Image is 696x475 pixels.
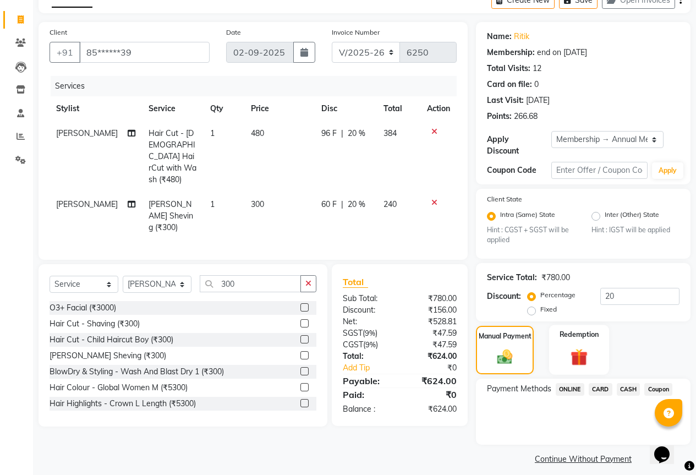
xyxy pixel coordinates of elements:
[551,162,648,179] input: Enter Offer / Coupon Code
[399,316,465,327] div: ₹528.81
[591,225,679,235] small: Hint : IGST will be applied
[478,454,688,465] a: Continue Without Payment
[50,382,188,394] div: Hair Colour - Global Women M (₹5300)
[50,318,140,330] div: Hair Cut - Shaving (₹300)
[399,388,465,401] div: ₹0
[79,42,210,63] input: Search by Name/Mobile/Email/Code
[399,293,465,304] div: ₹780.00
[420,96,457,121] th: Action
[487,165,551,176] div: Coupon Code
[50,42,80,63] button: +91
[149,199,193,232] span: [PERSON_NAME] Sheving (₹300)
[644,383,672,396] span: Coupon
[652,162,683,179] button: Apply
[487,111,512,122] div: Points:
[365,329,375,337] span: 9%
[51,76,465,96] div: Services
[50,366,224,378] div: BlowDry & Styling - Wash And Blast Dry 1 (₹300)
[487,47,535,58] div: Membership:
[226,28,241,37] label: Date
[514,31,529,42] a: Ritik
[348,128,365,139] span: 20 %
[341,199,343,210] span: |
[251,199,264,209] span: 300
[399,351,465,362] div: ₹624.00
[335,339,400,351] div: ( )
[487,291,521,302] div: Discount:
[540,304,557,314] label: Fixed
[537,47,587,58] div: end on [DATE]
[321,199,337,210] span: 60 F
[50,96,142,121] th: Stylist
[410,362,465,374] div: ₹0
[589,383,612,396] span: CARD
[335,374,400,387] div: Payable:
[251,128,264,138] span: 480
[565,347,593,368] img: _gift.svg
[50,398,196,410] div: Hair Highlights - Crown L Length (₹5300)
[50,350,166,362] div: [PERSON_NAME] Sheving (₹300)
[343,328,363,338] span: SGST
[335,293,400,304] div: Sub Total:
[399,374,465,387] div: ₹624.00
[383,199,397,209] span: 240
[556,383,584,396] span: ONLINE
[487,383,551,395] span: Payment Methods
[200,275,301,292] input: Search or Scan
[343,340,363,350] span: CGST
[399,339,465,351] div: ₹47.59
[335,327,400,339] div: ( )
[50,302,116,314] div: O3+ Facial (₹3000)
[341,128,343,139] span: |
[343,276,368,288] span: Total
[377,96,420,121] th: Total
[541,272,570,283] div: ₹780.00
[534,79,539,90] div: 0
[348,199,365,210] span: 20 %
[399,327,465,339] div: ₹47.59
[56,199,118,209] span: [PERSON_NAME]
[244,96,315,121] th: Price
[487,79,532,90] div: Card on file:
[335,316,400,327] div: Net:
[650,431,685,464] iframe: chat widget
[399,403,465,415] div: ₹624.00
[487,95,524,106] div: Last Visit:
[335,351,400,362] div: Total:
[540,290,576,300] label: Percentage
[514,111,538,122] div: 266.68
[332,28,380,37] label: Invoice Number
[335,403,400,415] div: Balance :
[149,128,196,184] span: Hair Cut - [DEMOGRAPHIC_DATA] HairCut with Wash (₹480)
[560,330,599,340] label: Redemption
[605,210,659,223] label: Inter (Other) State
[142,96,204,121] th: Service
[50,334,173,346] div: Hair Cut - Child Haircut Boy (₹300)
[399,304,465,316] div: ₹156.00
[335,362,410,374] a: Add Tip
[492,348,518,365] img: _cash.svg
[487,272,537,283] div: Service Total:
[500,210,555,223] label: Intra (Same) State
[56,128,118,138] span: [PERSON_NAME]
[335,304,400,316] div: Discount:
[533,63,541,74] div: 12
[617,383,640,396] span: CASH
[487,134,551,157] div: Apply Discount
[487,225,575,245] small: Hint : CGST + SGST will be applied
[479,331,531,341] label: Manual Payment
[321,128,337,139] span: 96 F
[487,63,530,74] div: Total Visits:
[526,95,550,106] div: [DATE]
[210,199,215,209] span: 1
[365,340,376,349] span: 9%
[50,28,67,37] label: Client
[335,388,400,401] div: Paid:
[315,96,377,121] th: Disc
[210,128,215,138] span: 1
[487,194,522,204] label: Client State
[204,96,244,121] th: Qty
[487,31,512,42] div: Name:
[383,128,397,138] span: 384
